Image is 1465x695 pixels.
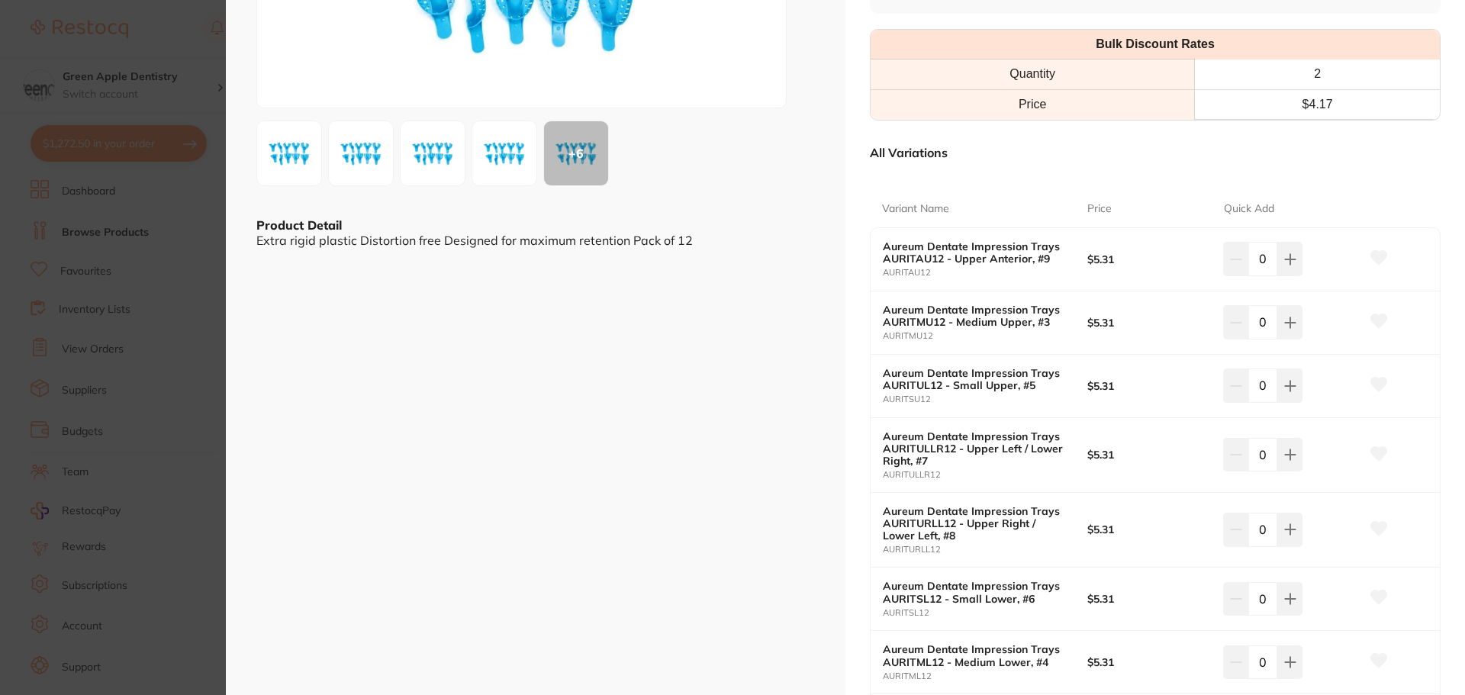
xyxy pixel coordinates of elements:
[883,331,1087,341] small: AURITMU12
[883,608,1087,618] small: AURITSL12
[1087,201,1112,217] p: Price
[1195,60,1440,89] th: 2
[870,145,948,160] p: All Variations
[883,268,1087,278] small: AURITAU12
[1087,317,1210,329] b: $5.31
[1195,89,1440,119] td: $ 4.17
[882,201,949,217] p: Variant Name
[543,121,609,186] button: +6
[883,643,1067,668] b: Aureum Dentate Impression Trays AURITML12 - Medium Lower, #4
[883,580,1067,604] b: Aureum Dentate Impression Trays AURITSL12 - Small Lower, #6
[477,126,532,181] img: NjE2NDE
[871,60,1195,89] th: Quantity
[883,671,1087,681] small: AURITML12
[262,126,317,181] img: NjE2NDA
[1087,523,1210,536] b: $5.31
[883,430,1067,467] b: Aureum Dentate Impression Trays AURITULLR12 - Upper Left / Lower Right, #7
[883,394,1087,404] small: AURITSU12
[871,30,1440,60] th: Bulk Discount Rates
[1087,380,1210,392] b: $5.31
[883,304,1067,328] b: Aureum Dentate Impression Trays AURITMU12 - Medium Upper, #3
[883,470,1087,480] small: AURITULLR12
[1087,593,1210,605] b: $5.31
[883,240,1067,265] b: Aureum Dentate Impression Trays AURITAU12 - Upper Anterior, #9
[883,367,1067,391] b: Aureum Dentate Impression Trays AURITUL12 - Small Upper, #5
[871,89,1195,119] td: Price
[1087,656,1210,668] b: $5.31
[1087,449,1210,461] b: $5.31
[1087,253,1210,265] b: $5.31
[1224,201,1274,217] p: Quick Add
[333,126,388,181] img: NjE2NDk
[405,126,460,181] img: NjE2NDU
[256,217,342,233] b: Product Detail
[883,505,1067,542] b: Aureum Dentate Impression Trays AURITURLL12 - Upper Right / Lower Left, #8
[256,233,815,247] div: Extra rigid plastic Distortion free Designed for maximum retention Pack of 12
[544,121,608,185] div: + 6
[883,545,1087,555] small: AURITURLL12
